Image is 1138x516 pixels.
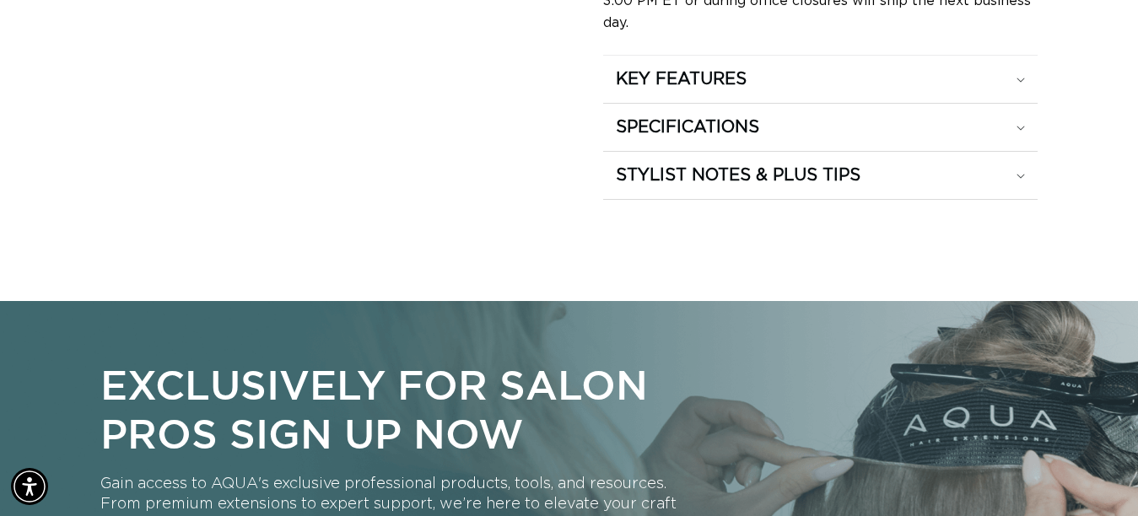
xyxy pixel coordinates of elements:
[603,104,1038,151] summary: SPECIFICATIONS
[616,116,759,138] h2: SPECIFICATIONS
[1054,435,1138,516] iframe: Chat Widget
[603,152,1038,199] summary: STYLIST NOTES & PLUS TIPS
[616,164,860,186] h2: STYLIST NOTES & PLUS TIPS
[100,360,681,457] p: Exclusively for Salon Pros Sign Up Now
[616,68,747,90] h2: KEY FEATURES
[11,468,48,505] div: Accessibility Menu
[603,56,1038,103] summary: KEY FEATURES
